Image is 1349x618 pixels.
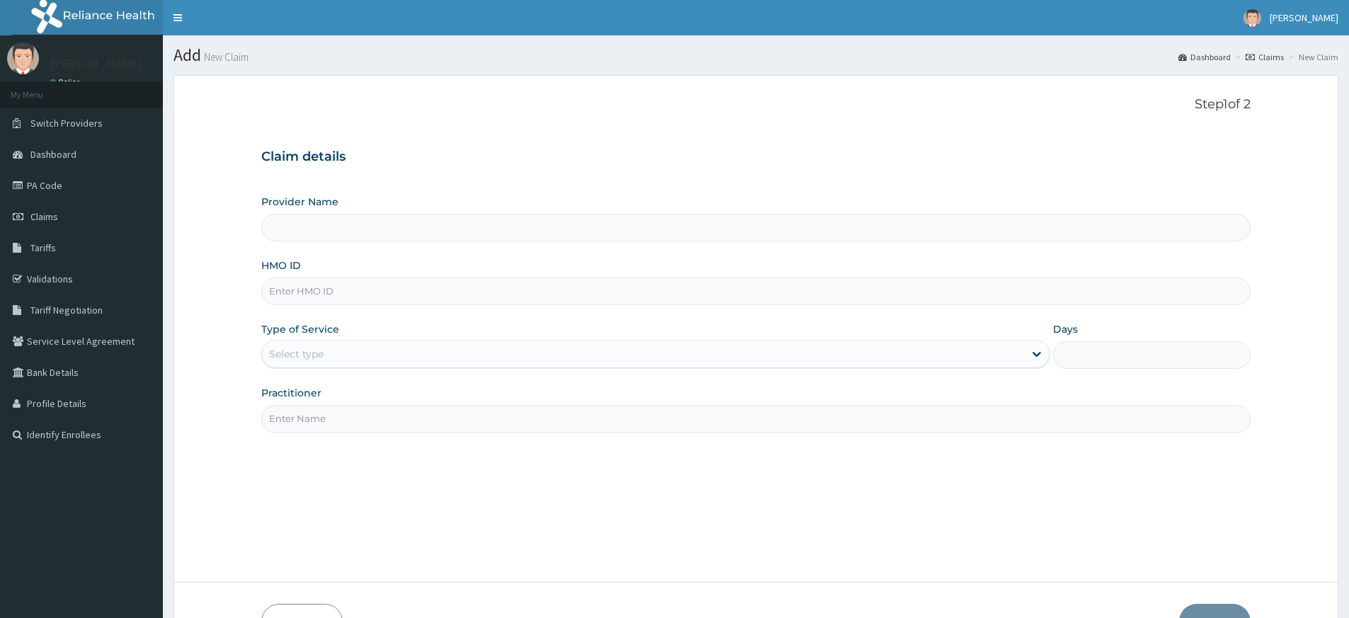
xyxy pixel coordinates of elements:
label: Practitioner [261,386,321,400]
span: Claims [30,210,58,223]
span: [PERSON_NAME] [1270,11,1338,24]
span: Switch Providers [30,117,103,130]
a: Claims [1246,51,1284,63]
a: Online [50,77,84,87]
small: New Claim [201,52,249,62]
label: Provider Name [261,195,338,209]
a: Dashboard [1178,51,1231,63]
span: Dashboard [30,148,76,161]
li: New Claim [1285,51,1338,63]
input: Enter Name [261,405,1251,433]
p: [PERSON_NAME] [50,57,142,70]
label: HMO ID [261,258,301,273]
p: Step 1 of 2 [261,97,1251,113]
label: Days [1053,322,1078,336]
span: Tariffs [30,241,56,254]
div: Select type [269,347,324,361]
span: Tariff Negotiation [30,304,103,316]
label: Type of Service [261,322,339,336]
input: Enter HMO ID [261,277,1251,305]
img: User Image [7,42,39,74]
h1: Add [173,46,1338,64]
img: User Image [1243,9,1261,27]
h3: Claim details [261,149,1251,165]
